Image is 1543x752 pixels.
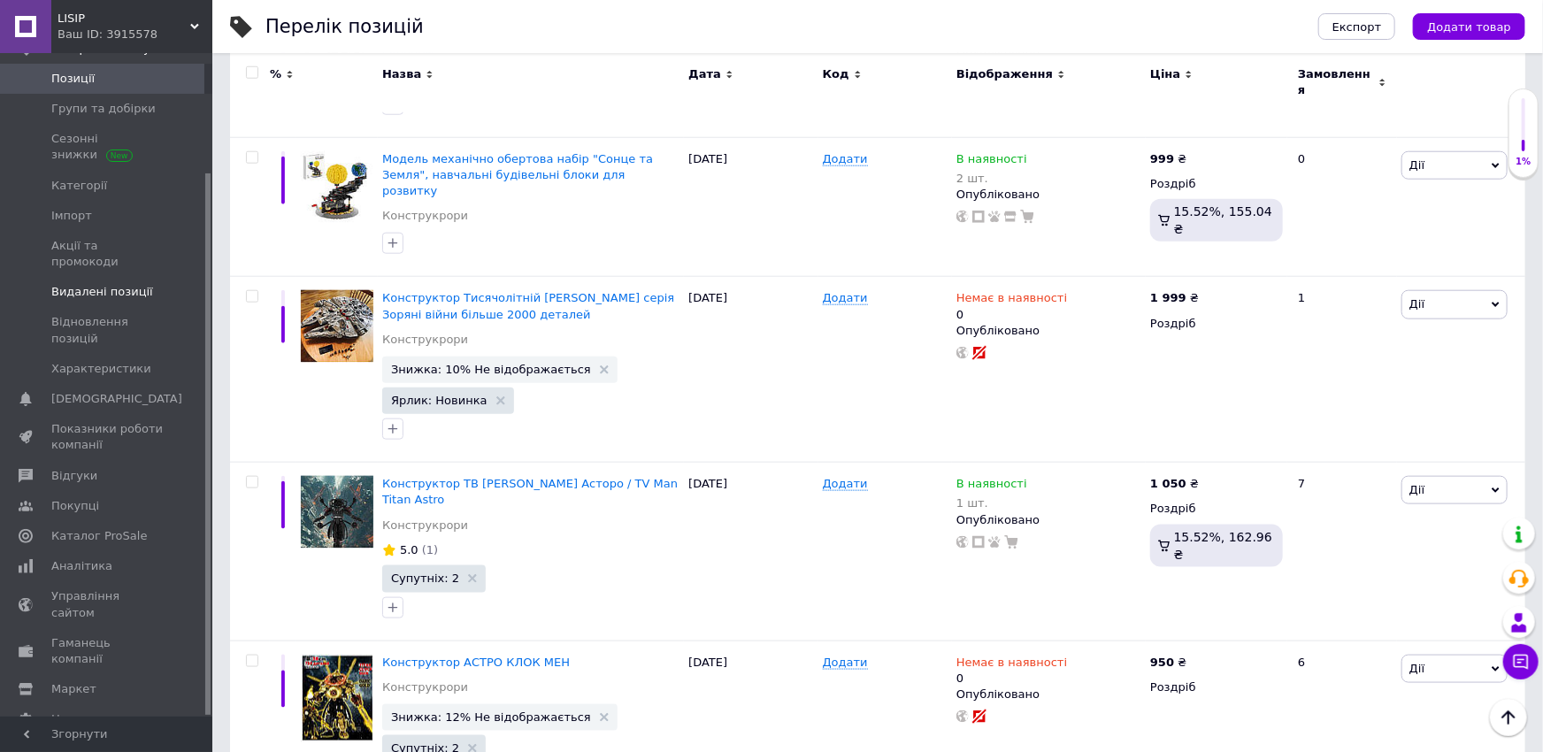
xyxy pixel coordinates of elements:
[956,172,1027,185] div: 2 шт.
[823,66,849,82] span: Код
[1427,20,1511,34] span: Додати товар
[1150,477,1186,490] b: 1 050
[1409,483,1424,496] span: Дії
[1150,316,1283,332] div: Роздріб
[823,152,868,166] span: Додати
[1174,530,1272,562] span: 15.52%, 162.96 ₴
[1332,20,1382,34] span: Експорт
[382,208,468,224] a: Конструкрори
[1150,66,1180,82] span: Ціна
[51,681,96,697] span: Маркет
[382,656,570,669] a: Конструктор АСТРО КЛОК МЕН
[823,477,868,491] span: Додати
[1150,291,1186,304] b: 1 999
[956,656,1067,674] span: Немає в наявності
[301,151,373,226] img: Модель механічно обертова набір "Сонце та Земля", навчальні будівельні блоки для розвитку
[391,395,487,406] span: Ярлик: Новинка
[391,364,591,375] span: Знижка: 10% Не відображається
[956,291,1067,310] span: Немає в наявності
[1409,662,1424,675] span: Дії
[51,711,142,727] span: Налаштування
[301,476,373,549] img: Конструктор ТВ Мен Титан Асторо / TV Man Titan Аstro
[382,66,421,82] span: Назва
[823,656,868,670] span: Додати
[1287,277,1397,463] div: 1
[956,496,1027,510] div: 1 шт.
[51,361,151,377] span: Характеристики
[51,71,95,87] span: Позиції
[823,291,868,305] span: Додати
[58,27,212,42] div: Ваш ID: 3915578
[51,528,147,544] span: Каталог ProSale
[684,137,818,277] div: [DATE]
[51,391,182,407] span: [DEMOGRAPHIC_DATA]
[51,588,164,620] span: Управління сайтом
[1174,204,1272,236] span: 15.52%, 155.04 ₴
[1409,158,1424,172] span: Дії
[422,543,438,556] span: (1)
[684,277,818,463] div: [DATE]
[301,655,373,742] img: Конструктор АСТРО КЛОК МЕН
[51,635,164,667] span: Гаманець компанії
[51,238,164,270] span: Акції та промокоди
[51,314,164,346] span: Відновлення позицій
[1150,176,1283,192] div: Роздріб
[1298,66,1374,98] span: Замовлення
[1509,156,1538,168] div: 1%
[51,498,99,514] span: Покупці
[956,290,1067,322] div: 0
[51,131,164,163] span: Сезонні знижки
[270,66,281,82] span: %
[1150,656,1174,669] b: 950
[400,543,418,556] span: 5.0
[301,290,373,363] img: Конструктор Тисячолітній Сокіл серія Зоряні війни більше 2000 деталей
[956,687,1141,702] div: Опубліковано
[382,152,653,197] a: Модель механічно обертова набір "Сонце та Земля", навчальні будівельні блоки для розвитку
[1318,13,1396,40] button: Експорт
[1150,290,1199,306] div: ₴
[956,323,1141,339] div: Опубліковано
[1287,137,1397,277] div: 0
[956,477,1027,495] span: В наявності
[382,332,468,348] a: Конструкрори
[391,572,459,584] span: Супутніх: 2
[382,679,468,695] a: Конструкрори
[382,518,468,533] a: Конструкрори
[1150,501,1283,517] div: Роздріб
[1150,151,1186,167] div: ₴
[688,66,721,82] span: Дата
[956,512,1141,528] div: Опубліковано
[956,66,1053,82] span: Відображення
[51,208,92,224] span: Імпорт
[51,468,97,484] span: Відгуки
[58,11,190,27] span: LISIP
[51,178,107,194] span: Категорії
[51,421,164,453] span: Показники роботи компанії
[265,18,424,36] div: Перелік позицій
[684,463,818,641] div: [DATE]
[382,477,678,506] a: Конструктор ТВ [PERSON_NAME] Асторо / TV Man Titan Аstro
[382,291,674,320] a: Конструктор Тисячолітній [PERSON_NAME] серія Зоряні війни більше 2000 деталей
[1409,297,1424,311] span: Дії
[956,655,1067,687] div: 0
[1150,655,1186,671] div: ₴
[1150,152,1174,165] b: 999
[1150,476,1199,492] div: ₴
[51,558,112,574] span: Аналітика
[1287,463,1397,641] div: 7
[1490,699,1527,736] button: Наверх
[956,187,1141,203] div: Опубліковано
[956,152,1027,171] span: В наявності
[391,711,591,723] span: Знижка: 12% Не відображається
[1150,679,1283,695] div: Роздріб
[1413,13,1525,40] button: Додати товар
[1503,644,1539,679] button: Чат з покупцем
[51,101,156,117] span: Групи та добірки
[51,284,153,300] span: Видалені позиції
